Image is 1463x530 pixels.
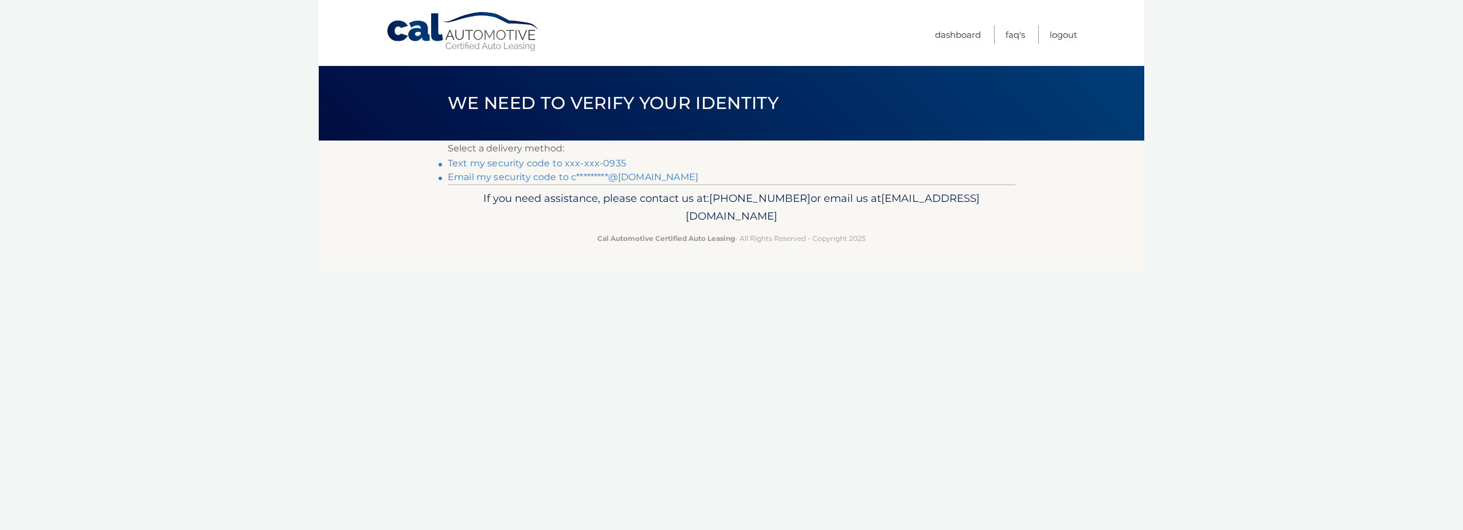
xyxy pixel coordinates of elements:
[448,172,698,182] a: Email my security code to c*********@[DOMAIN_NAME]
[935,25,981,44] a: Dashboard
[1006,25,1025,44] a: FAQ's
[1050,25,1077,44] a: Logout
[597,234,735,243] strong: Cal Automotive Certified Auto Leasing
[709,192,811,205] span: [PHONE_NUMBER]
[448,158,626,169] a: Text my security code to xxx-xxx-0935
[448,141,1015,157] p: Select a delivery method:
[455,232,1008,244] p: - All Rights Reserved - Copyright 2025
[386,11,541,52] a: Cal Automotive
[455,189,1008,226] p: If you need assistance, please contact us at: or email us at
[448,92,779,114] span: We need to verify your identity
